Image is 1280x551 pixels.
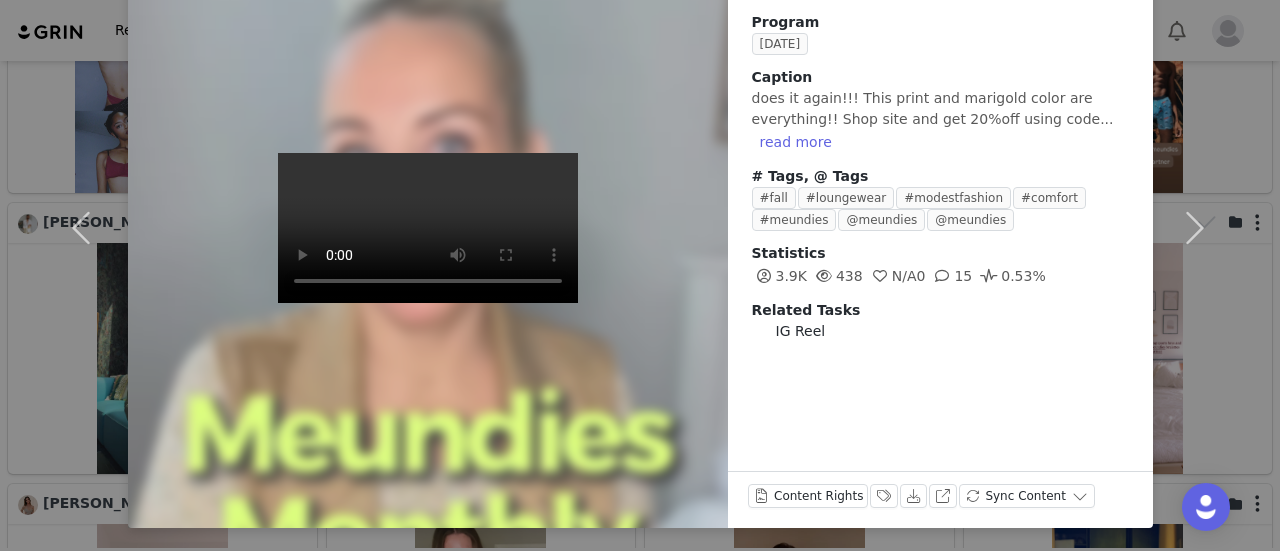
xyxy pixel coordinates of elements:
[752,302,861,318] span: Related Tasks
[752,12,1129,33] span: Program
[927,209,1014,231] span: @meundies
[752,33,809,55] span: [DATE]
[752,187,796,209] span: #fall
[798,187,894,209] span: #loungewear
[776,321,826,342] span: IG Reel
[748,484,869,508] button: Content Rights
[752,245,826,261] span: Statistics
[868,268,917,284] span: N/A
[752,69,813,85] span: Caption
[977,268,1045,284] span: 0.53%
[752,130,840,154] button: read more
[838,209,925,231] span: @meundies
[1182,483,1230,531] div: Open Intercom Messenger
[896,187,1011,209] span: #modestfashion
[752,35,817,51] a: [DATE]
[868,268,926,284] span: 0
[752,90,1114,127] span: does it again!!! This print and marigold color are everything!! Shop site and get 20%off using co...
[752,268,807,284] span: 3.9K
[959,484,1095,508] button: Sync Content
[752,209,837,231] span: #meundies
[930,268,972,284] span: 15
[1013,187,1086,209] span: #comfort
[812,268,863,284] span: 438
[752,168,869,184] span: # Tags, @ Tags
